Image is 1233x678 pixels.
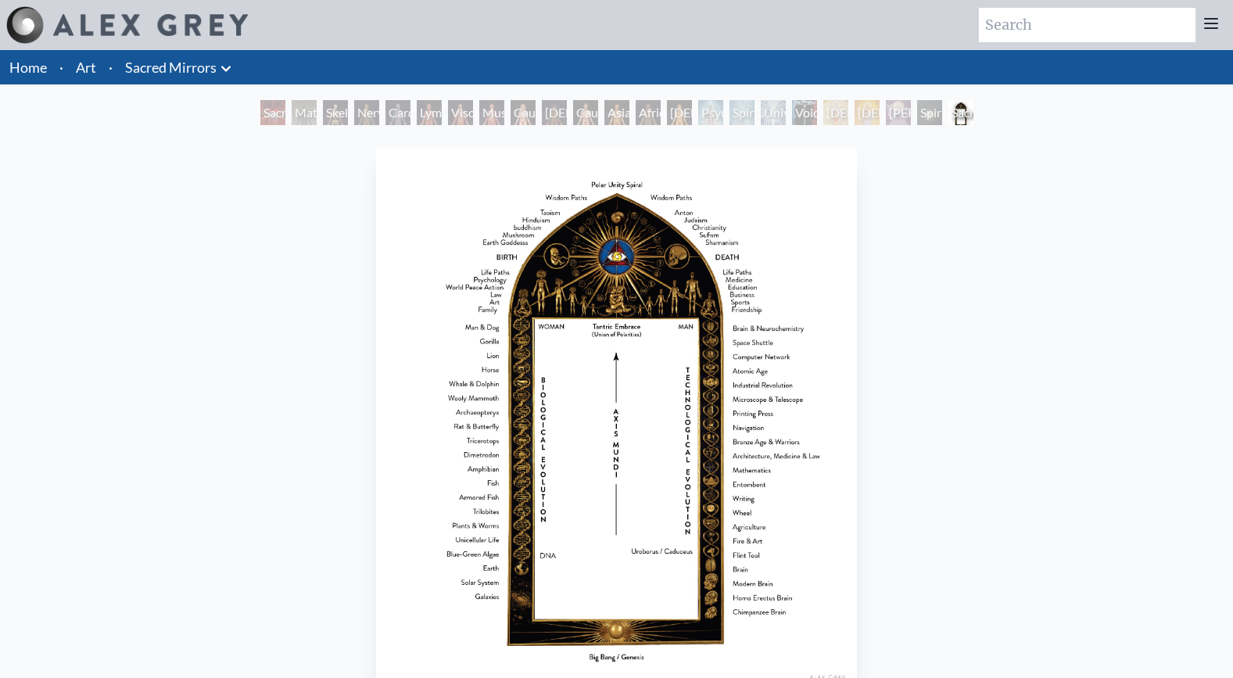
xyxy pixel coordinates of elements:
div: Void Clear Light [792,100,817,125]
div: [DEMOGRAPHIC_DATA] [823,100,848,125]
div: Spiritual Energy System [729,100,754,125]
div: Universal Mind Lattice [761,100,786,125]
div: Spiritual World [917,100,942,125]
div: Lymphatic System [417,100,442,125]
div: Material World [292,100,317,125]
div: [DEMOGRAPHIC_DATA] [855,100,880,125]
a: Art [76,56,96,78]
input: Search [979,8,1195,42]
div: Sacred Mirrors Room, [GEOGRAPHIC_DATA] [260,100,285,125]
a: Sacred Mirrors [125,56,217,78]
li: · [102,50,119,84]
div: Skeletal System [323,100,348,125]
div: Cardiovascular System [385,100,410,125]
div: Muscle System [479,100,504,125]
div: Psychic Energy System [698,100,723,125]
div: [PERSON_NAME] [886,100,911,125]
div: Viscera [448,100,473,125]
div: [DEMOGRAPHIC_DATA] Woman [667,100,692,125]
li: · [53,50,70,84]
div: Sacred Mirrors Frame [948,100,973,125]
div: Caucasian Woman [511,100,536,125]
div: African Man [636,100,661,125]
div: Asian Man [604,100,629,125]
a: Home [9,59,47,76]
div: Nervous System [354,100,379,125]
div: Caucasian Man [573,100,598,125]
div: [DEMOGRAPHIC_DATA] Woman [542,100,567,125]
